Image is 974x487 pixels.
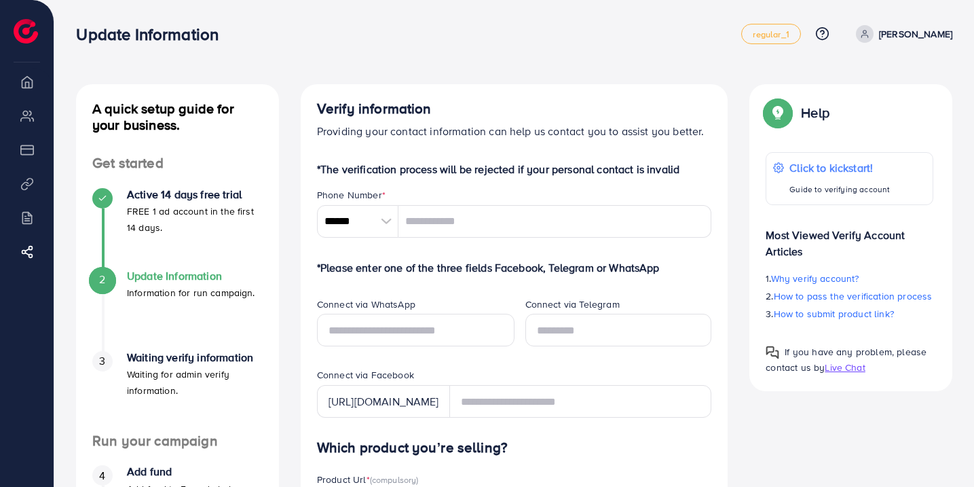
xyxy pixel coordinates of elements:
[774,307,894,321] span: How to submit product link?
[789,160,890,176] p: Click to kickstart!
[825,361,865,374] span: Live Chat
[76,188,279,270] li: Active 14 days free trial
[766,101,790,125] img: Popup guide
[789,181,890,198] p: Guide to verifying account
[766,288,933,304] p: 2.
[525,297,620,311] label: Connect via Telegram
[127,270,255,283] h4: Update Information
[766,345,926,374] span: If you have any problem, please contact us by
[127,203,263,236] p: FREE 1 ad account in the first 14 days.
[850,25,952,43] a: [PERSON_NAME]
[127,285,255,301] p: Information for run campaign.
[317,161,712,177] p: *The verification process will be rejected if your personal contact is invalid
[753,30,789,39] span: regular_1
[76,351,279,433] li: Waiting verify information
[76,433,279,450] h4: Run your campaign
[76,270,279,351] li: Update Information
[801,105,829,121] p: Help
[766,306,933,322] p: 3.
[317,188,386,202] label: Phone Number
[127,465,253,478] h4: Add fund
[317,473,419,486] label: Product Url
[774,289,933,303] span: How to pass the verification process
[766,270,933,287] p: 1.
[99,468,105,484] span: 4
[127,188,263,201] h4: Active 14 days free trial
[317,368,414,382] label: Connect via Facebook
[99,272,105,287] span: 2
[879,26,952,42] p: [PERSON_NAME]
[741,24,800,44] a: regular_1
[99,353,105,369] span: 3
[14,19,38,43] img: logo
[317,101,712,118] h4: Verify information
[771,272,859,285] span: Why verify account?
[127,351,263,364] h4: Waiting verify information
[766,346,779,359] img: Popup guide
[317,297,415,311] label: Connect via WhatsApp
[317,385,450,418] div: [URL][DOMAIN_NAME]
[317,439,712,456] h4: Which product you’re selling?
[317,259,712,276] p: *Please enter one of the three fields Facebook, Telegram or WhatsApp
[370,473,419,486] span: (compulsory)
[76,155,279,172] h4: Get started
[766,216,933,259] p: Most Viewed Verify Account Articles
[127,366,263,399] p: Waiting for admin verify information.
[317,123,712,139] p: Providing your contact information can help us contact you to assist you better.
[76,24,229,44] h3: Update Information
[76,101,279,133] h4: A quick setup guide for your business.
